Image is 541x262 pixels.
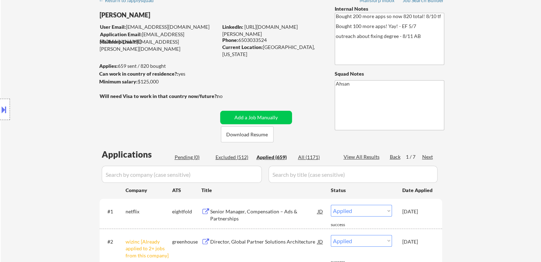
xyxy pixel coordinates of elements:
strong: Application Email: [100,31,142,37]
strong: Current Location: [222,44,263,50]
strong: Mailslurp Email: [100,39,137,45]
div: #1 [107,208,120,215]
div: Pending (0) [175,154,210,161]
div: View All Results [344,153,382,160]
div: Director, Global Partner Solutions Architecture [210,238,318,245]
div: no [217,93,237,100]
div: 659 sent / 820 bought [99,62,218,70]
div: Status [331,184,392,196]
div: All (1171) [298,154,334,161]
div: yes [99,70,216,77]
strong: LinkedIn: [222,24,243,30]
div: [DATE] [402,238,434,245]
div: Applied (659) [256,154,292,161]
div: Date Applied [402,187,434,194]
div: 1 / 7 [406,153,422,160]
div: netflix [126,208,172,215]
div: [DATE] [402,208,434,215]
div: success [331,222,359,228]
div: Senior Manager, Compensation – Ads & Partnerships [210,208,318,222]
div: [EMAIL_ADDRESS][DOMAIN_NAME] [100,31,218,45]
div: eightfold [172,208,201,215]
strong: Phone: [222,37,238,43]
div: Applications [102,150,172,159]
div: [PERSON_NAME] [100,11,246,20]
div: Next [422,153,434,160]
div: wizinc [Already applied to 2+ jobs from this company] [126,238,172,259]
div: Excluded (512) [216,154,251,161]
button: Download Resume [221,126,274,142]
div: JD [317,235,324,248]
strong: User Email: [100,24,126,30]
div: $125,000 [99,78,218,85]
div: greenhouse [172,238,201,245]
div: JD [317,205,324,218]
input: Search by title (case sensitive) [269,166,437,183]
div: Title [201,187,324,194]
div: [EMAIL_ADDRESS][PERSON_NAME][DOMAIN_NAME] [100,38,218,52]
strong: Can work in country of residence?: [99,71,178,77]
div: Internal Notes [335,5,444,12]
button: Add a Job Manually [220,111,292,124]
div: Company [126,187,172,194]
div: #2 [107,238,120,245]
div: Back [390,153,401,160]
div: [GEOGRAPHIC_DATA], [US_STATE] [222,44,323,58]
strong: Will need Visa to work in that country now/future?: [100,93,218,99]
input: Search by company (case sensitive) [102,166,262,183]
div: 6503033524 [222,37,323,44]
a: [URL][DOMAIN_NAME][PERSON_NAME] [222,24,298,37]
div: Squad Notes [335,70,444,77]
div: [EMAIL_ADDRESS][DOMAIN_NAME] [100,23,218,31]
div: ATS [172,187,201,194]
